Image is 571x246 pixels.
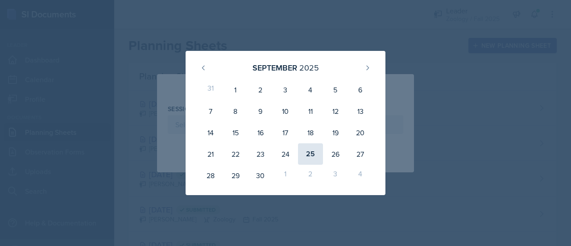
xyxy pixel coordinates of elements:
[248,122,273,143] div: 16
[298,100,323,122] div: 11
[223,122,248,143] div: 15
[198,122,223,143] div: 14
[273,100,298,122] div: 10
[348,143,373,165] div: 27
[248,100,273,122] div: 9
[348,122,373,143] div: 20
[348,100,373,122] div: 13
[323,79,348,100] div: 5
[252,62,297,74] div: September
[323,143,348,165] div: 26
[323,100,348,122] div: 12
[273,122,298,143] div: 17
[223,165,248,186] div: 29
[323,122,348,143] div: 19
[298,143,323,165] div: 25
[298,122,323,143] div: 18
[298,79,323,100] div: 4
[298,165,323,186] div: 2
[223,79,248,100] div: 1
[248,165,273,186] div: 30
[223,100,248,122] div: 8
[223,143,248,165] div: 22
[323,165,348,186] div: 3
[198,165,223,186] div: 28
[348,165,373,186] div: 4
[348,79,373,100] div: 6
[198,79,223,100] div: 31
[273,165,298,186] div: 1
[248,79,273,100] div: 2
[248,143,273,165] div: 23
[273,79,298,100] div: 3
[299,62,319,74] div: 2025
[198,143,223,165] div: 21
[273,143,298,165] div: 24
[198,100,223,122] div: 7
